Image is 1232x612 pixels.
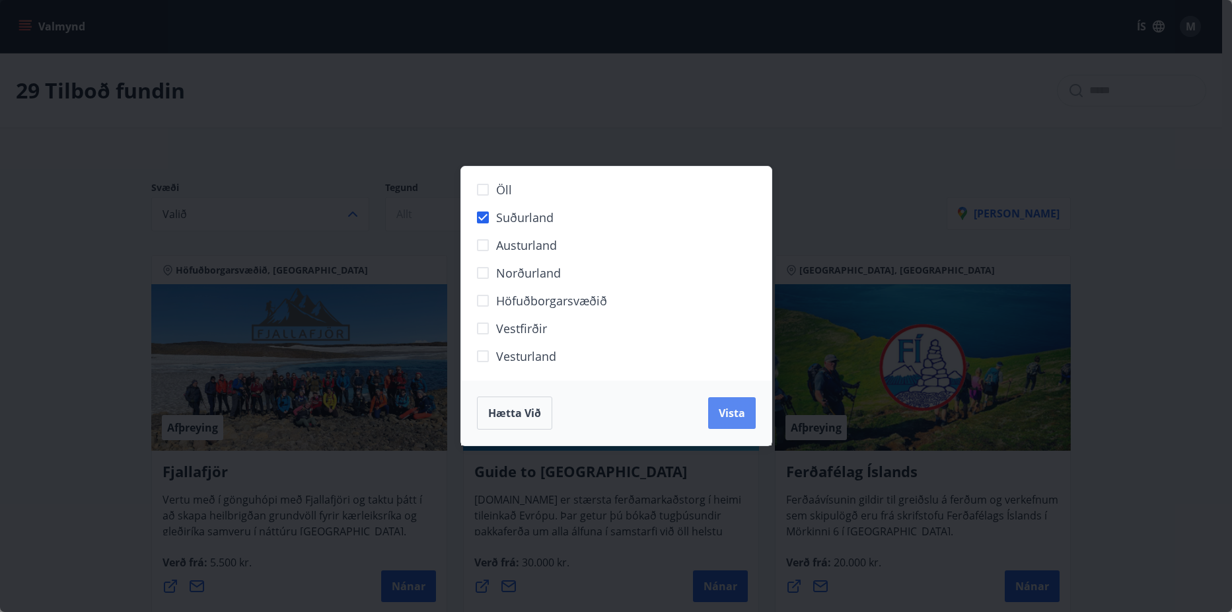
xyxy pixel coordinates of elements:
[477,397,552,430] button: Hætta við
[496,181,512,198] span: Öll
[496,292,607,309] span: Höfuðborgarsvæðið
[496,264,561,282] span: Norðurland
[708,397,756,429] button: Vista
[496,237,557,254] span: Austurland
[496,320,547,337] span: Vestfirðir
[719,406,745,420] span: Vista
[496,209,554,226] span: Suðurland
[488,406,541,420] span: Hætta við
[496,348,556,365] span: Vesturland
